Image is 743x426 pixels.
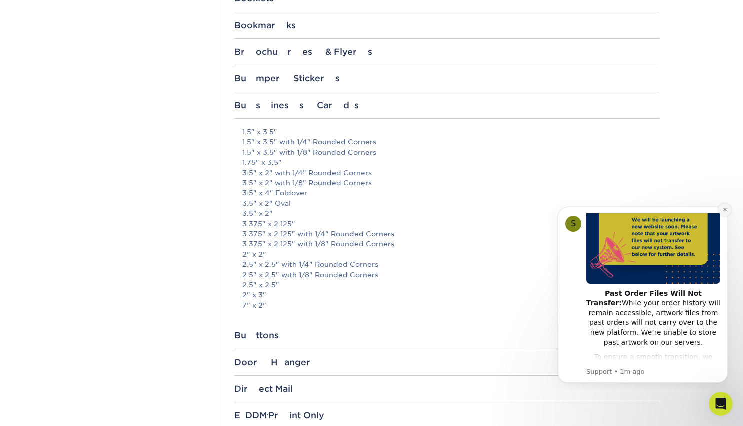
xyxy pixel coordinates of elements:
a: 2" x 2" [242,250,266,258]
a: 1.5" x 3.5" [242,128,277,136]
p: Message from Support, sent 1m ago [44,169,178,178]
div: Bumper Stickers [234,73,660,83]
div: Direct Mail [234,384,660,394]
div: Door Hanger [234,357,660,367]
a: 3.5" x 4" Foldover [242,189,307,197]
a: 7" x 2" [242,301,266,309]
a: 3.5" x 2" Oval [242,199,291,207]
a: 3.375" x 2.125" [242,220,295,228]
a: 1.5" x 3.5" with 1/8" Rounded Corners [242,148,376,156]
div: Bookmarks [234,20,660,30]
div: To ensure a smooth transition, we encourage you to log in to your account and download any files ... [44,154,178,233]
a: 2.5" x 2.5" with 1/8" Rounded Corners [242,271,378,279]
a: 2.5" x 2.5" [242,281,279,289]
div: EDDM Print Only [234,410,660,420]
a: 3.375" x 2.125" with 1/4" Rounded Corners [242,230,394,238]
button: Dismiss notification [176,5,189,18]
div: Brochures & Flyers [234,47,660,57]
a: 1.5" x 3.5" with 1/4" Rounded Corners [242,138,376,146]
small: ® [267,413,268,418]
a: 2" x 3" [242,291,266,299]
div: Buttons [234,330,660,340]
iframe: Google Customer Reviews [660,399,743,426]
iframe: Intercom notifications message [543,198,743,389]
div: Business Cards [234,100,660,110]
a: 3.5" x 2" with 1/8" Rounded Corners [242,179,372,187]
iframe: Intercom live chat [709,392,733,416]
a: 3.375" x 2.125" with 1/8" Rounded Corners [242,240,394,248]
a: 3.5" x 2" with 1/4" Rounded Corners [242,169,372,177]
a: 1.75" x 3.5" [242,158,282,166]
a: 2.5" x 2.5" with 1/4" Rounded Corners [242,260,378,268]
a: 3.5" x 2" [242,209,273,217]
